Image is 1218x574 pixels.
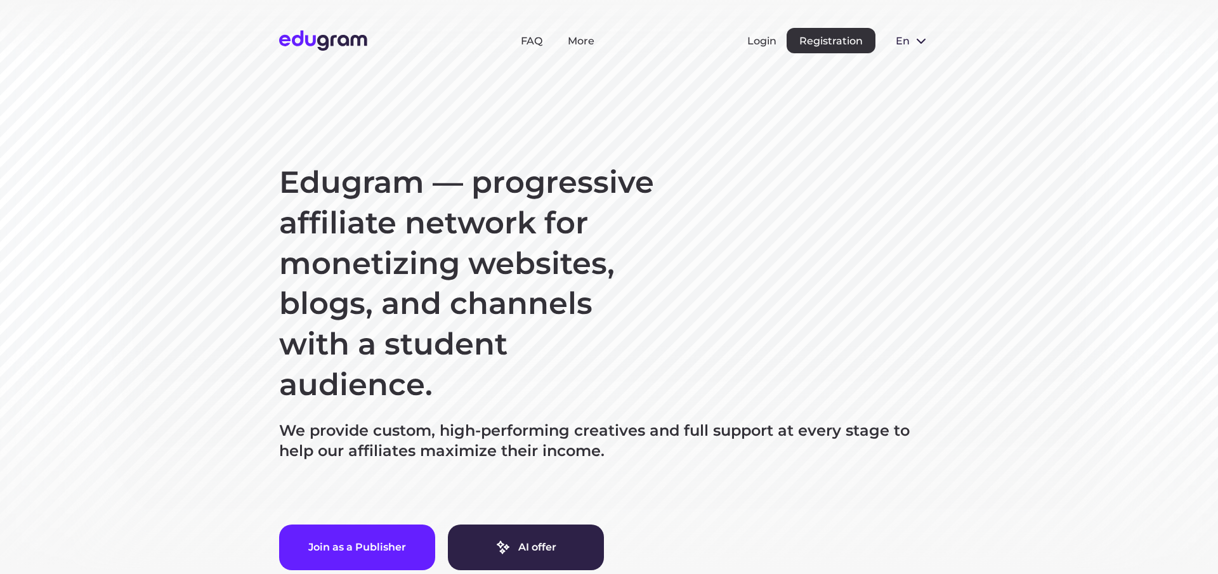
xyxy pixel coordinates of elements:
a: More [568,35,594,47]
a: AI offer [448,525,604,570]
button: en [886,28,939,53]
button: Registration [787,28,875,53]
img: Edugram Logo [279,30,367,51]
span: en [896,35,908,47]
p: We provide custom, high-performing creatives and full support at every stage to help our affiliat... [279,421,939,461]
button: Login [747,35,776,47]
a: FAQ [521,35,542,47]
button: Join as a Publisher [279,525,435,570]
h1: Edugram — progressive affiliate network for monetizing websites, blogs, and channels with a stude... [279,162,660,405]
